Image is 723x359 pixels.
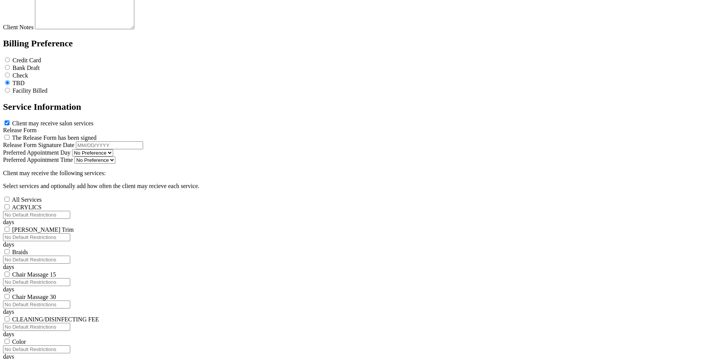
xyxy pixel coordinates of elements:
[3,38,720,49] h2: Billing Preference
[13,80,25,86] label: TBD
[12,271,56,278] label: Chair Massage 15
[12,196,42,203] label: All Services
[3,308,720,315] div: days
[3,211,70,219] input: No Default Restrictions
[3,331,720,338] div: days
[3,241,720,248] div: days
[76,141,143,149] input: MM/DD/YYYY
[3,219,720,226] div: days
[3,300,70,308] input: No Default Restrictions
[3,24,33,30] label: Client Notes
[3,127,36,133] label: Release Form
[3,183,720,190] p: Select services and optionally add how often the client may recieve each service.
[12,294,56,300] label: Chair Massage 30
[3,170,720,177] p: Client may receive the following services:
[3,264,720,270] div: days
[3,157,73,163] label: Preferred Appointment Time
[12,316,99,323] label: CLEANING/DISINFECTING FEE
[3,286,720,293] div: days
[12,338,26,345] label: Color
[12,120,93,127] label: Client may receive salon services
[3,142,74,148] label: Release Form Signature Date
[13,87,47,94] label: Facility Billed
[13,72,28,79] label: Check
[3,149,71,156] label: Preferred Appointment Day
[3,256,70,264] input: No Default Restrictions
[3,233,70,241] input: No Default Restrictions
[3,278,70,286] input: No Default Restrictions
[12,226,74,233] label: [PERSON_NAME] Trim
[13,65,40,71] label: Bank Draft
[3,323,70,331] input: No Default Restrictions
[3,345,70,353] input: No Default Restrictions
[3,102,720,112] h2: Service Information
[12,204,41,210] label: ACRYLICS
[12,249,28,255] label: Braids
[12,134,97,141] label: The Release Form has been signed
[13,57,41,63] label: Credit Card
